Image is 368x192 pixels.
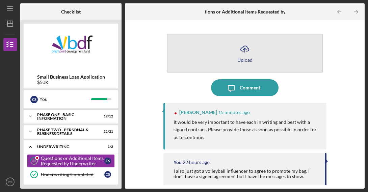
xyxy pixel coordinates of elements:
[40,93,91,105] div: You
[167,34,323,73] button: Upload
[3,175,17,189] button: CS
[24,27,118,67] img: Product logo
[183,160,210,165] time: 2025-09-15 18:26
[41,156,104,166] div: Questions or Additional Items Requested by Underwriter
[174,168,318,190] div: I also just got a volleyball influencer to agree to promote my bag. I don't have a signed agreeme...
[37,145,96,149] div: Underwriting
[179,110,217,115] div: [PERSON_NAME]
[37,128,96,136] div: PHASE TWO - PERSONAL & BUSINESS DETAILS
[174,118,320,141] p: It would be very important to have each in writing and best with a signed contract. Please provid...
[30,96,38,103] div: C S
[211,79,279,96] button: Comment
[237,57,253,62] div: Upload
[37,80,105,85] div: $50K
[101,114,113,118] div: 12 / 12
[194,9,313,15] b: Questions or Additional Items Requested by Underwriter
[174,160,182,165] div: You
[37,113,96,120] div: Phase One - Basic Information
[101,145,113,149] div: 1 / 2
[218,110,250,115] time: 2025-09-16 16:41
[240,79,260,96] div: Comment
[41,172,104,177] div: Underwriting Completed
[61,9,81,15] b: Checklist
[104,158,111,164] div: C S
[27,168,115,181] a: Underwriting CompletedCS
[8,180,12,184] text: CS
[27,154,115,168] a: 32Questions or Additional Items Requested by UnderwriterCS
[104,171,111,178] div: C S
[32,159,36,163] tspan: 32
[37,74,105,80] b: Small Business Loan Application
[101,130,113,134] div: 21 / 21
